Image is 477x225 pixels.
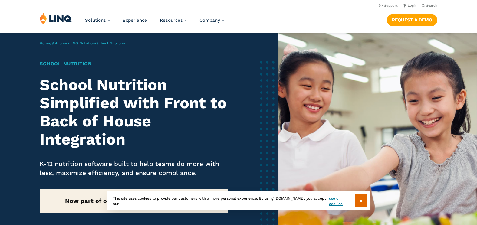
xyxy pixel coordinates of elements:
[199,18,220,23] span: Company
[85,18,106,23] span: Solutions
[123,18,147,23] a: Experience
[387,14,437,26] a: Request a Demo
[387,13,437,26] nav: Button Navigation
[426,4,437,8] span: Search
[403,4,417,8] a: Login
[85,13,224,33] nav: Primary Navigation
[422,3,437,8] button: Open Search Bar
[51,41,68,45] a: Solutions
[40,41,50,45] a: Home
[40,13,72,24] img: LINQ | K‑12 Software
[160,18,183,23] span: Resources
[107,191,370,210] div: This site uses cookies to provide our customers with a more personal experience. By using [DOMAIN...
[96,41,125,45] span: School Nutrition
[65,197,202,204] strong: Now part of our new
[160,18,187,23] a: Resources
[40,41,125,45] span: / / /
[69,41,95,45] a: LINQ Nutrition
[40,60,228,67] h1: School Nutrition
[199,18,224,23] a: Company
[329,196,355,207] a: use of cookies.
[379,4,398,8] a: Support
[40,76,228,148] h2: School Nutrition Simplified with Front to Back of House Integration
[40,159,228,178] p: K-12 nutrition software built to help teams do more with less, maximize efficiency, and ensure co...
[85,18,110,23] a: Solutions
